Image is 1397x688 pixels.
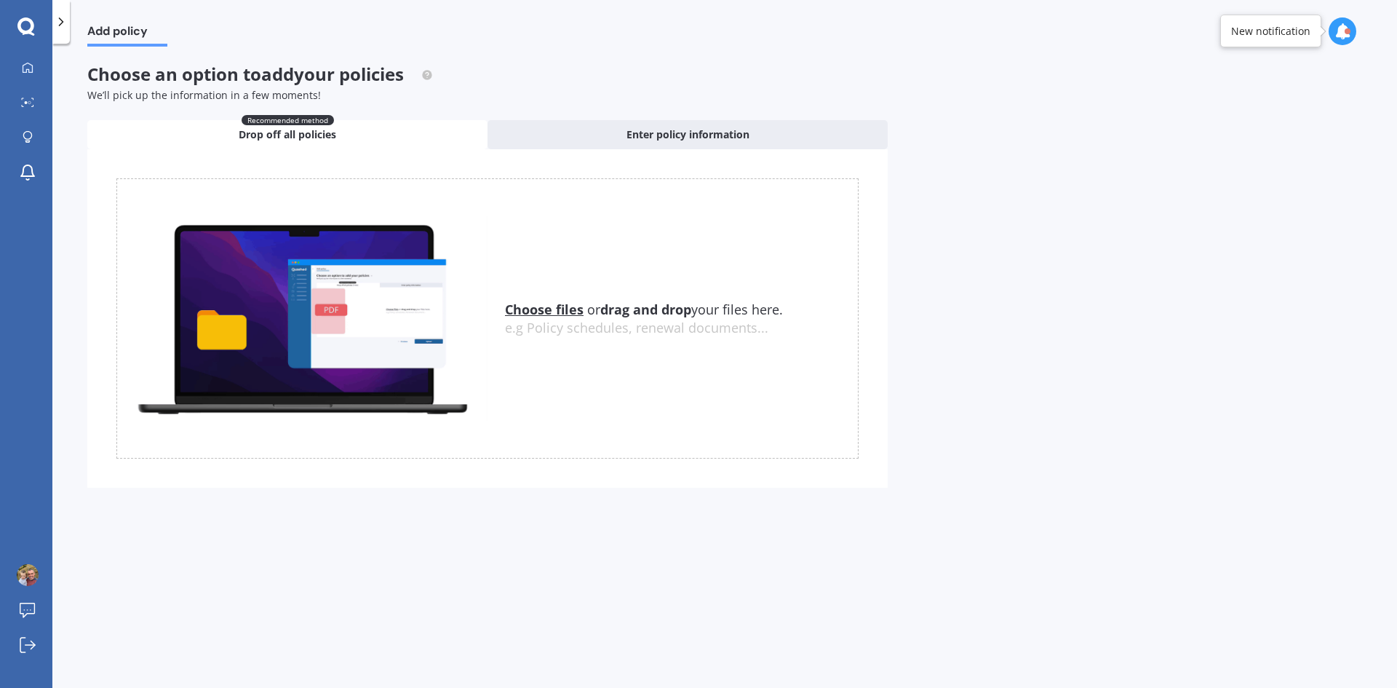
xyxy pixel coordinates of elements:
span: Add policy [87,24,167,44]
span: We’ll pick up the information in a few moments! [87,88,321,102]
span: Choose an option [87,62,433,86]
span: or your files here. [505,301,783,318]
img: upload.de96410c8ce839c3fdd5.gif [117,216,487,421]
span: Enter policy information [626,127,749,142]
u: Choose files [505,301,584,318]
b: drag and drop [600,301,691,318]
img: AAcHTtda_JWByEL0NfLr9Yn5r9HLC7_9HS4gBeH322zoVySAZ7w=s96-c [17,564,39,586]
span: Drop off all policies [239,127,336,142]
div: e.g Policy schedules, renewal documents... [505,320,858,336]
span: to add your policies [243,62,404,86]
div: New notification [1231,24,1310,39]
span: Recommended method [242,115,334,125]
